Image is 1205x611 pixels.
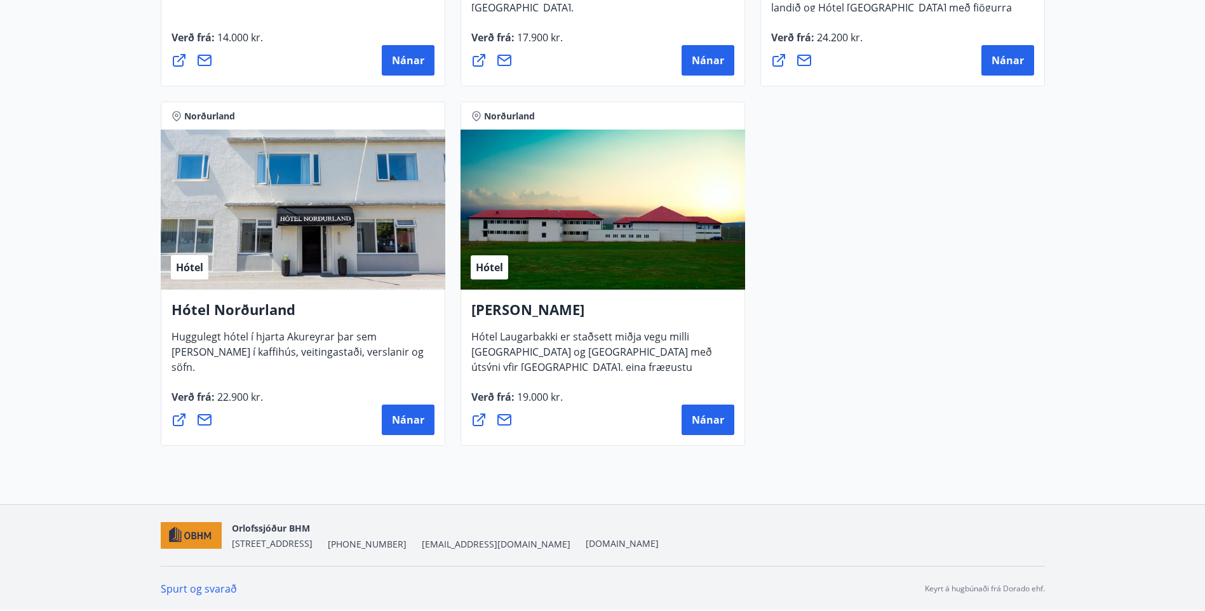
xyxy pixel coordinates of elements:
[925,583,1045,594] p: Keyrt á hugbúnaði frá Dorado ehf.
[586,537,659,549] a: [DOMAIN_NAME]
[392,413,424,427] span: Nánar
[328,538,407,551] span: [PHONE_NUMBER]
[232,522,310,534] span: Orlofssjóður BHM
[471,30,563,55] span: Verð frá :
[172,30,263,55] span: Verð frá :
[515,390,563,404] span: 19.000 kr.
[382,405,434,435] button: Nánar
[476,260,503,274] span: Hótel
[992,53,1024,67] span: Nánar
[172,300,434,329] h4: Hótel Norðurland
[471,390,563,414] span: Verð frá :
[471,330,712,399] span: Hótel Laugarbakki er staðsett miðja vegu milli [GEOGRAPHIC_DATA] og [GEOGRAPHIC_DATA] með útsýni ...
[692,53,724,67] span: Nánar
[382,45,434,76] button: Nánar
[161,522,222,549] img: c7HIBRK87IHNqKbXD1qOiSZFdQtg2UzkX3TnRQ1O.png
[484,110,535,123] span: Norðurland
[184,110,235,123] span: Norðurland
[161,582,237,596] a: Spurt og svarað
[232,537,313,549] span: [STREET_ADDRESS]
[682,45,734,76] button: Nánar
[771,30,863,55] span: Verð frá :
[692,413,724,427] span: Nánar
[215,30,263,44] span: 14.000 kr.
[981,45,1034,76] button: Nánar
[172,390,263,414] span: Verð frá :
[172,330,424,384] span: Huggulegt hótel í hjarta Akureyrar þar sem [PERSON_NAME] í kaffihús, veitingastaði, verslanir og ...
[814,30,863,44] span: 24.200 kr.
[471,300,734,329] h4: [PERSON_NAME]
[515,30,563,44] span: 17.900 kr.
[176,260,203,274] span: Hótel
[392,53,424,67] span: Nánar
[682,405,734,435] button: Nánar
[422,538,570,551] span: [EMAIL_ADDRESS][DOMAIN_NAME]
[215,390,263,404] span: 22.900 kr.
